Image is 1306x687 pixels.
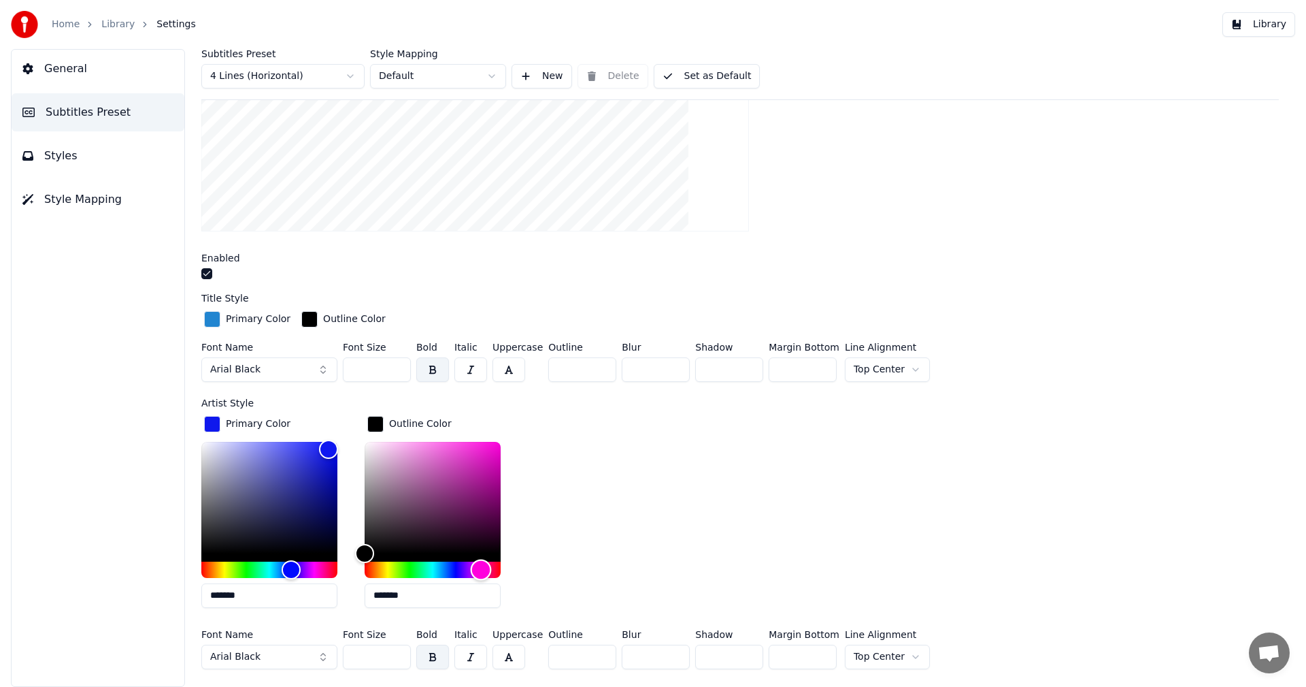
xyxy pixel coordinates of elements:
[622,342,690,352] label: Blur
[654,64,760,89] button: Set as Default
[12,137,184,175] button: Styles
[201,630,337,639] label: Font Name
[323,313,386,326] div: Outline Color
[201,562,337,578] div: Hue
[454,342,487,352] label: Italic
[695,342,763,352] label: Shadow
[201,342,337,352] label: Font Name
[845,630,930,639] label: Line Alignment
[695,630,763,639] label: Shadow
[365,413,454,435] button: Outline Color
[201,49,365,59] label: Subtitles Preset
[512,64,572,89] button: New
[226,417,290,431] div: Primary Color
[210,363,261,377] span: Arial Black
[299,308,388,330] button: Outline Color
[44,191,122,208] span: Style Mapping
[12,180,184,219] button: Style Mapping
[44,61,87,77] span: General
[845,342,930,352] label: Line Alignment
[210,650,261,664] span: Arial Black
[622,630,690,639] label: Blur
[365,442,501,554] div: Color
[769,630,839,639] label: Margin Bottom
[1222,12,1295,37] button: Library
[12,50,184,88] button: General
[769,342,839,352] label: Margin Bottom
[389,417,452,431] div: Outline Color
[44,148,78,164] span: Styles
[201,293,249,303] label: Title Style
[1249,633,1290,673] div: Open chat
[101,18,135,31] a: Library
[201,413,293,435] button: Primary Color
[46,104,131,121] span: Subtitles Preset
[201,398,254,408] label: Artist Style
[12,93,184,131] button: Subtitles Preset
[365,562,501,578] div: Hue
[201,308,293,330] button: Primary Color
[343,342,411,352] label: Font Size
[370,49,506,59] label: Style Mapping
[201,253,240,263] label: Enabled
[548,630,616,639] label: Outline
[492,342,543,352] label: Uppercase
[548,342,616,352] label: Outline
[343,630,411,639] label: Font Size
[492,630,543,639] label: Uppercase
[11,11,38,38] img: youka
[416,630,449,639] label: Bold
[454,630,487,639] label: Italic
[52,18,196,31] nav: breadcrumb
[416,342,449,352] label: Bold
[226,313,290,326] div: Primary Color
[156,18,195,31] span: Settings
[52,18,80,31] a: Home
[201,442,337,554] div: Color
